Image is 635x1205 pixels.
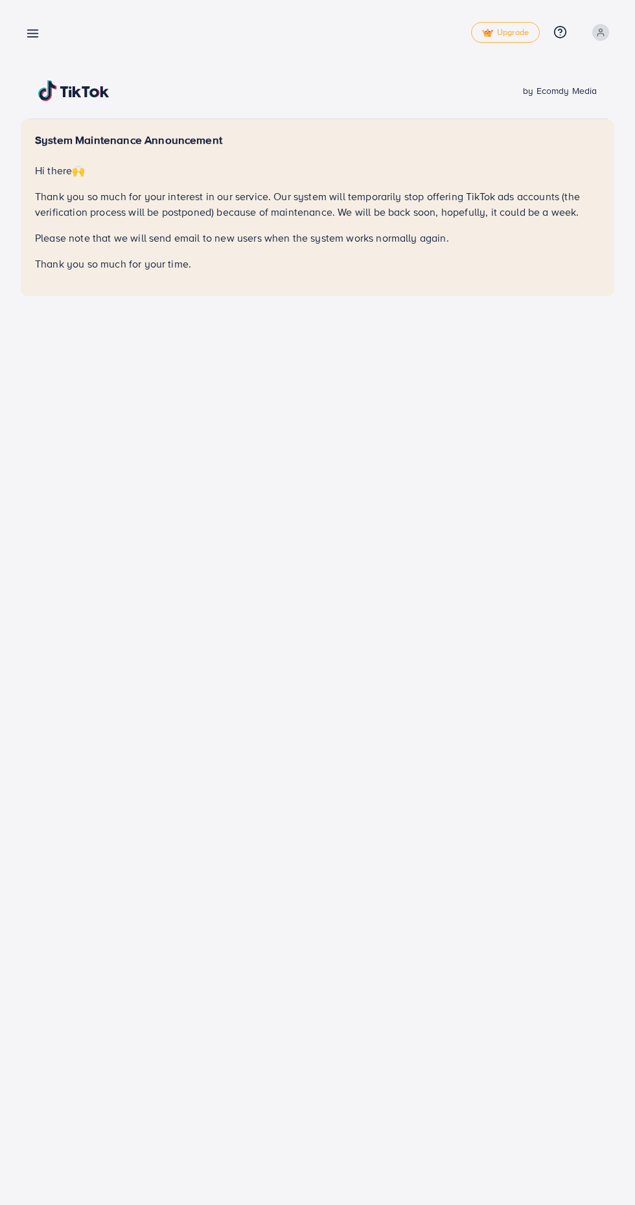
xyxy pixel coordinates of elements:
[35,133,600,147] h5: System Maintenance Announcement
[35,230,600,246] p: Please note that we will send email to new users when the system works normally again.
[38,80,110,101] img: TikTok
[35,189,600,220] p: Thank you so much for your interest in our service. Our system will temporarily stop offering Tik...
[482,29,493,38] img: tick
[72,163,85,178] span: 🙌
[35,163,600,178] p: Hi there
[35,256,600,271] p: Thank you so much for your time.
[482,28,529,38] span: Upgrade
[471,22,540,43] a: tickUpgrade
[523,84,597,97] span: by Ecomdy Media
